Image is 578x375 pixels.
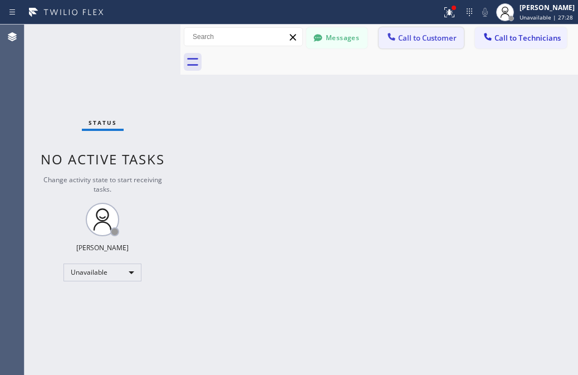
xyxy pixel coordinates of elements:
span: Change activity state to start receiving tasks. [43,175,162,194]
input: Search [184,28,302,46]
div: [PERSON_NAME] [76,243,129,252]
button: Call to Technicians [475,27,567,48]
span: Call to Technicians [494,33,561,43]
button: Call to Customer [379,27,464,48]
span: No active tasks [41,150,165,168]
div: Unavailable [63,264,141,281]
span: Call to Customer [398,33,457,43]
span: Unavailable | 27:28 [520,13,573,21]
button: Messages [306,27,368,48]
div: [PERSON_NAME] [520,3,575,12]
button: Mute [477,4,493,20]
span: Status [89,119,117,126]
